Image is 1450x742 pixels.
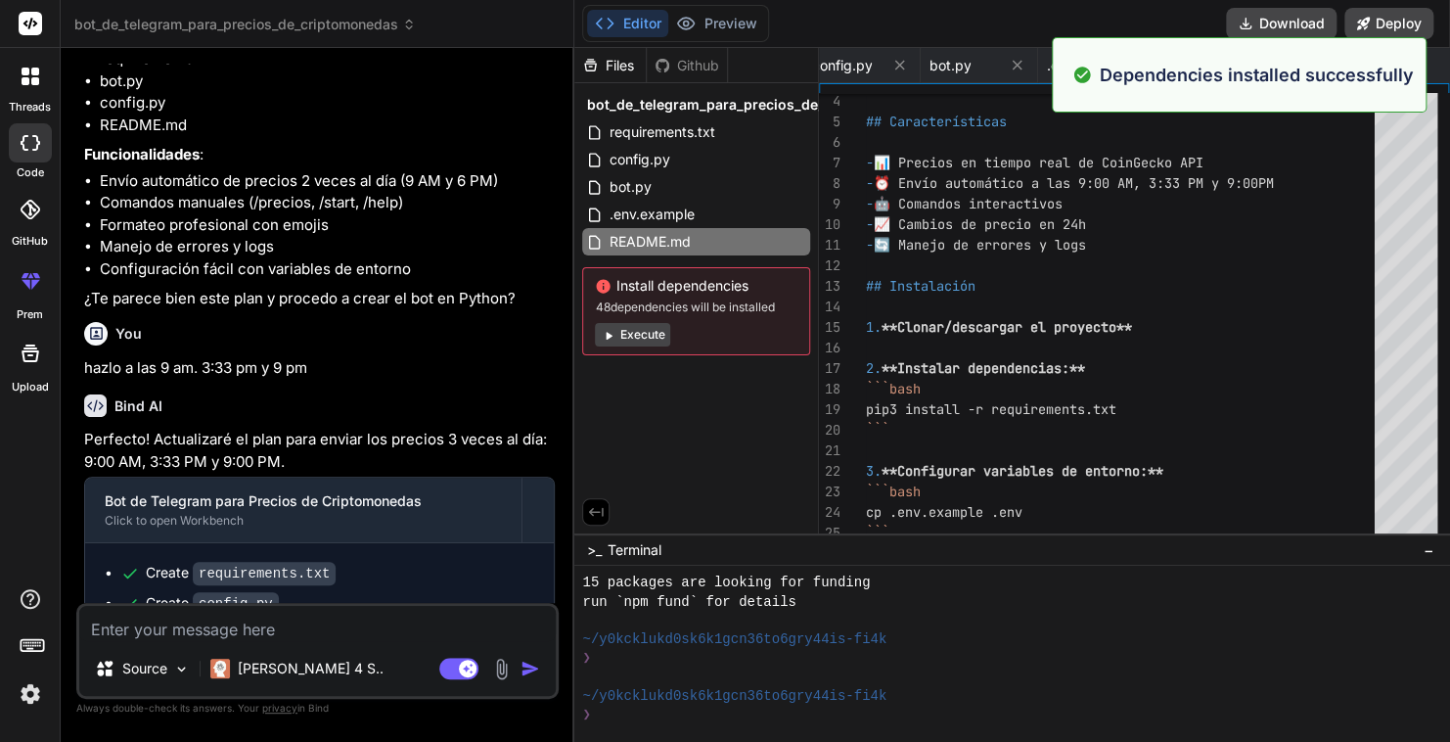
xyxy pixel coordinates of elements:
span: - [866,174,874,192]
span: .env.example [607,203,696,226]
span: - [866,154,874,171]
button: Deploy [1344,8,1433,39]
span: ``` [866,421,889,439]
span: 🤖 Comandos interactivos [874,195,1063,212]
p: Source [122,659,167,678]
span: ## Características [866,113,1007,130]
img: Pick Models [173,661,190,677]
div: 12 [819,255,840,276]
span: − [1424,540,1434,560]
button: − [1420,534,1438,566]
span: ```bash [866,483,921,500]
span: config.py [811,56,872,75]
div: 9 [819,194,840,214]
h6: Bind AI [114,396,162,416]
div: Bot de Telegram para Precios de Criptomonedas [105,491,502,511]
img: attachment [490,658,513,680]
span: requirements.txt [607,120,716,144]
span: README.md [607,230,692,254]
span: bot.py [607,175,653,199]
span: 3. [866,462,882,480]
span: .env.example [1046,56,1131,75]
p: hazlo a las 9 am. 3:33 pm y 9 pm [84,357,555,380]
p: Perfecto! Actualizaré el plan para enviar los precios 3 veces al día: 9:00 AM, 3:33 PM y 9:00 PM. [84,429,555,473]
span: >_ [586,540,601,560]
div: 15 [819,317,840,338]
span: ❯ [582,649,592,668]
span: ❯ [582,706,592,724]
p: Always double-check its answers. Your in Bind [76,699,559,718]
div: Files [574,56,646,75]
li: Configuración fácil con variables de entorno [100,258,555,281]
div: 8 [819,173,840,194]
li: Envío automático de precios 2 veces al día (9 AM y 6 PM) [100,170,555,193]
label: threads [9,99,51,116]
button: Editor [587,10,668,37]
div: 21 [819,441,840,461]
div: 11 [819,235,840,255]
div: 18 [819,379,840,399]
li: config.py [100,92,555,115]
div: 5 [819,112,840,132]
span: 📈 Cambios de precio en 24h [874,215,1086,233]
label: prem [17,306,43,323]
code: requirements.txt [193,562,336,585]
img: Claude 4 Sonnet [210,659,230,678]
label: Upload [12,379,49,395]
strong: Funcionalidades [84,145,200,163]
div: 17 [819,358,840,379]
li: Manejo de errores y logs [100,236,555,258]
button: Preview [668,10,764,37]
span: 1. [866,318,882,336]
span: ~/y0kcklukd0sk6k1gcn36to6gry44is-fi4k [582,630,886,649]
div: Create [146,563,336,583]
img: icon [521,659,540,678]
span: - [866,236,874,254]
code: config.py [193,592,279,616]
span: bot_de_telegram_para_precios_de_criptomonedas [74,15,416,34]
span: 🔄 Manejo de errores y logs [874,236,1086,254]
span: 📊 Precios en tiempo real de CoinGecko API [874,154,1203,171]
span: privacy [262,702,297,714]
span: - [866,215,874,233]
span: ```bash [866,380,921,397]
div: 23 [819,482,840,502]
img: settings [14,677,47,711]
span: **Instalar dependencias:** [882,359,1085,377]
div: 19 [819,399,840,420]
span: Install dependencies [595,276,797,296]
span: config.py [607,148,671,171]
div: 22 [819,461,840,482]
p: ¿Te parece bien este plan y procedo a crear el bot en Python? [84,288,555,310]
span: bot_de_telegram_para_precios_de_criptomonedas [586,95,927,115]
li: bot.py [100,70,555,93]
span: PM [1258,174,1274,192]
p: Dependencies installed successfully [1100,62,1414,88]
span: ⏰ Envío automático a las 9:00 AM, 3:33 PM y 9:00 [874,174,1258,192]
div: Click to open Workbench [105,513,502,529]
div: 10 [819,214,840,235]
div: 4 [819,91,840,112]
span: **Clonar/descargar el proyecto** [882,318,1132,336]
span: **Configurar variables de entorno:** [882,462,1163,480]
span: ``` [866,524,889,541]
div: 16 [819,338,840,358]
button: Download [1226,8,1337,39]
span: ~/y0kcklukd0sk6k1gcn36to6gry44is-fi4k [582,687,886,706]
span: 2. [866,359,882,377]
span: 48 dependencies will be installed [595,300,797,315]
li: Formateo profesional con emojis [100,214,555,237]
h6: You [115,324,142,344]
div: Create [146,593,279,614]
div: 24 [819,502,840,523]
div: 25 [819,523,840,543]
span: run `npm fund` for details [582,593,795,612]
p: : [84,144,555,166]
span: Terminal [607,540,660,560]
div: Github [647,56,727,75]
div: 14 [819,297,840,317]
span: bot.py [929,56,971,75]
li: README.md [100,115,555,137]
span: 15 packages are looking for funding [582,574,870,592]
label: code [17,164,44,181]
